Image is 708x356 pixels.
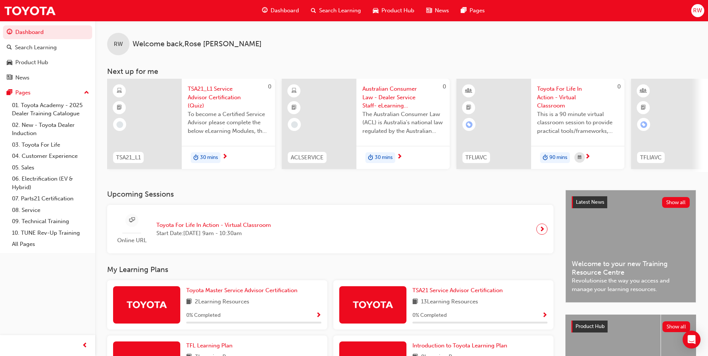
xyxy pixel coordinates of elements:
span: Search Learning [319,6,361,15]
span: TFL Learning Plan [186,342,233,349]
a: guage-iconDashboard [256,3,305,18]
span: 0 % Completed [412,311,447,320]
a: 06. Electrification (EV & Hybrid) [9,173,92,193]
span: next-icon [539,224,545,234]
a: search-iconSearch Learning [305,3,367,18]
span: learningRecordVerb_NONE-icon [116,121,123,128]
span: 0 [443,83,446,90]
button: RW [691,4,704,17]
a: News [3,71,92,85]
a: Online URLToyota For Life In Action - Virtual ClassroomStart Date:[DATE] 9am - 10:30am [113,211,548,248]
span: learningRecordVerb_ENROLL-icon [640,121,647,128]
a: 02. New - Toyota Dealer Induction [9,119,92,139]
div: Product Hub [15,58,48,67]
span: The Australian Consumer Law (ACL) is Australia's national law regulated by the Australian Competi... [362,110,444,135]
span: TSA21_L1 [116,153,141,162]
a: TFL Learning Plan [186,341,236,350]
h3: Upcoming Sessions [107,190,553,199]
a: All Pages [9,238,92,250]
span: Toyota For Life In Action - Virtual Classroom [156,221,271,229]
span: book-icon [412,297,418,307]
span: This is a 90 minute virtual classroom session to provide practical tools/frameworks, behaviours a... [537,110,618,135]
a: Latest NewsShow allWelcome to your new Training Resource CentreRevolutionise the way you access a... [565,190,696,303]
div: Pages [15,88,31,97]
a: 05. Sales [9,162,92,174]
span: Australian Consumer Law - Dealer Service Staff- eLearning Module [362,85,444,110]
span: learningResourceType_ELEARNING-icon [291,86,297,96]
span: booktick-icon [117,103,122,113]
span: TSA21 Service Advisor Certification [412,287,503,294]
img: Trak [352,298,393,311]
span: Online URL [113,236,150,245]
button: Show Progress [316,311,321,320]
span: Welcome back , Rose [PERSON_NAME] [132,40,262,49]
span: 0 % Completed [186,311,221,320]
span: duration-icon [543,153,548,163]
span: 30 mins [375,153,393,162]
a: Product HubShow all [571,321,690,332]
div: Open Intercom Messenger [683,331,701,349]
span: book-icon [186,297,192,307]
span: Dashboard [271,6,299,15]
img: Trak [4,2,56,19]
span: TFLIAVC [465,153,487,162]
span: Toyota Master Service Advisor Certification [186,287,297,294]
span: Revolutionise the way you access and manage your learning resources. [572,277,690,293]
button: Pages [3,86,92,100]
span: search-icon [7,44,12,51]
span: up-icon [84,88,89,98]
span: Product Hub [576,323,605,330]
span: next-icon [397,154,402,160]
span: next-icon [222,154,228,160]
a: 08. Service [9,204,92,216]
span: calendar-icon [578,153,581,162]
span: learningResourceType_INSTRUCTOR_LED-icon [641,86,646,96]
span: Welcome to your new Training Resource Centre [572,260,690,277]
div: News [15,74,29,82]
button: Show Progress [542,311,548,320]
span: news-icon [7,75,12,81]
span: ACLSERVICE [291,153,324,162]
span: guage-icon [7,29,12,36]
span: 2 Learning Resources [195,297,249,307]
a: Toyota Master Service Advisor Certification [186,286,300,295]
span: search-icon [311,6,316,15]
span: guage-icon [262,6,268,15]
span: learningRecordVerb_ENROLL-icon [466,121,472,128]
span: booktick-icon [466,103,471,113]
a: Product Hub [3,56,92,69]
span: TSA21_L1 Service Advisor Certification (Quiz) [188,85,269,110]
span: next-icon [585,154,590,160]
a: Latest NewsShow all [572,196,690,208]
a: 09. Technical Training [9,216,92,227]
a: 03. Toyota For Life [9,139,92,151]
span: Show Progress [316,312,321,319]
button: DashboardSearch LearningProduct HubNews [3,24,92,86]
a: pages-iconPages [455,3,491,18]
span: car-icon [373,6,378,15]
a: 07. Parts21 Certification [9,193,92,204]
span: news-icon [426,6,432,15]
span: prev-icon [82,341,88,350]
a: TSA21 Service Advisor Certification [412,286,506,295]
span: TFLIAVC [640,153,662,162]
span: duration-icon [193,153,199,163]
span: Start Date: [DATE] 9am - 10:30am [156,229,271,238]
a: news-iconNews [420,3,455,18]
span: 30 mins [200,153,218,162]
a: Dashboard [3,25,92,39]
span: News [435,6,449,15]
span: car-icon [7,59,12,66]
span: RW [693,6,702,15]
span: Show Progress [542,312,548,319]
span: 90 mins [549,153,567,162]
span: learningRecordVerb_NONE-icon [291,121,298,128]
a: 01. Toyota Academy - 2025 Dealer Training Catalogue [9,100,92,119]
button: Show all [662,197,690,208]
span: learningResourceType_INSTRUCTOR_LED-icon [466,86,471,96]
button: Show all [662,321,690,332]
span: RW [114,40,123,49]
span: sessionType_ONLINE_URL-icon [129,216,135,225]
